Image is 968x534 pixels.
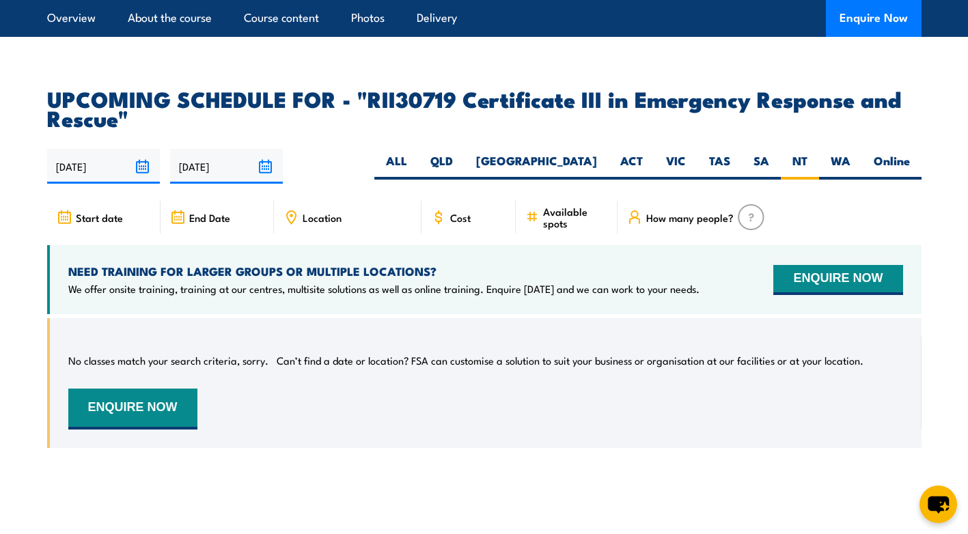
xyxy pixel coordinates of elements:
[450,212,471,223] span: Cost
[646,212,734,223] span: How many people?
[773,265,902,295] button: ENQUIRE NOW
[543,206,608,229] span: Available spots
[609,153,654,180] label: ACT
[68,354,268,367] p: No classes match your search criteria, sorry.
[68,282,700,296] p: We offer onsite training, training at our centres, multisite solutions as well as online training...
[68,389,197,430] button: ENQUIRE NOW
[781,153,819,180] label: NT
[68,264,700,279] h4: NEED TRAINING FOR LARGER GROUPS OR MULTIPLE LOCATIONS?
[919,486,957,523] button: chat-button
[189,212,230,223] span: End Date
[862,153,922,180] label: Online
[374,153,419,180] label: ALL
[170,149,283,184] input: To date
[303,212,342,223] span: Location
[654,153,697,180] label: VIC
[465,153,609,180] label: [GEOGRAPHIC_DATA]
[76,212,123,223] span: Start date
[742,153,781,180] label: SA
[819,153,862,180] label: WA
[277,354,863,367] p: Can’t find a date or location? FSA can customise a solution to suit your business or organisation...
[419,153,465,180] label: QLD
[697,153,742,180] label: TAS
[47,89,922,127] h2: UPCOMING SCHEDULE FOR - "RII30719 Certificate III in Emergency Response and Rescue"
[47,149,160,184] input: From date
